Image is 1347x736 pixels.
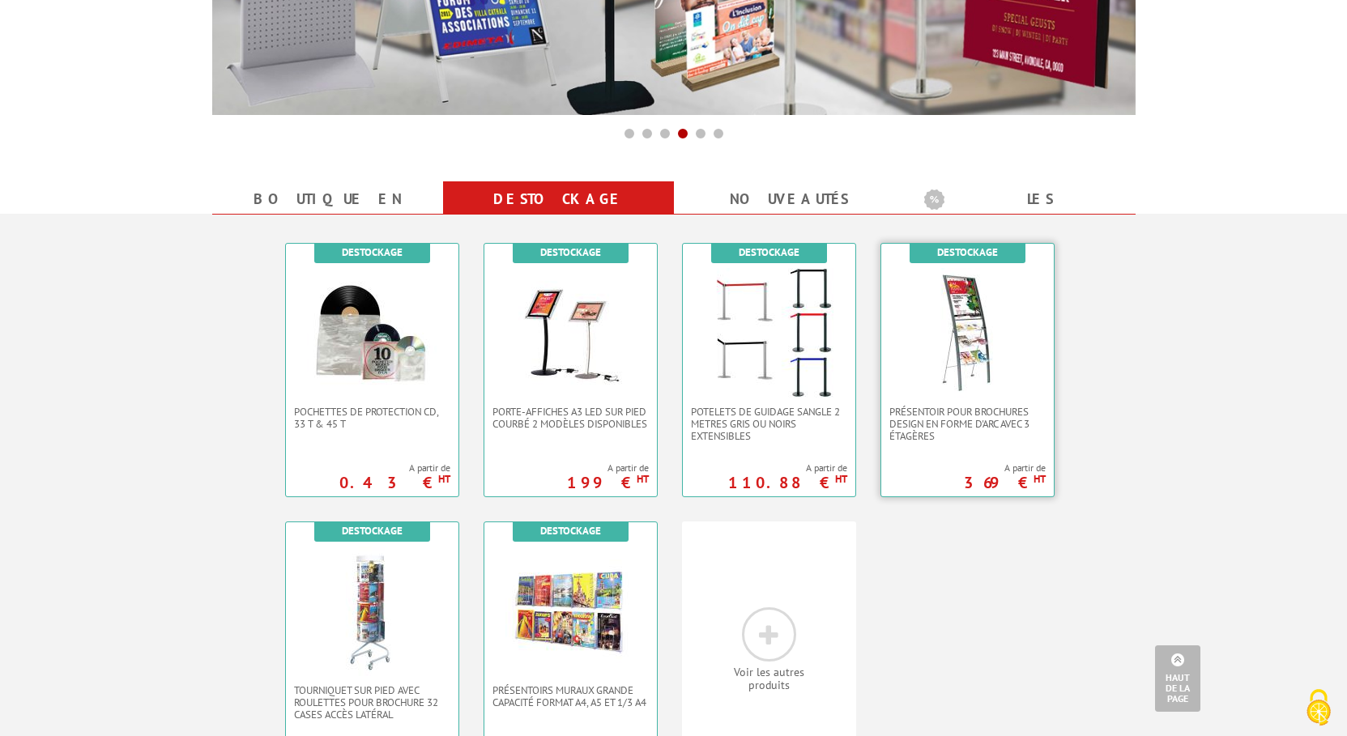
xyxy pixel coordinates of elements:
span: POTELETS DE GUIDAGE SANGLE 2 METRES GRIS OU NOIRS EXTENSIBLEs [691,406,847,442]
span: A partir de [339,462,450,474]
button: Cookies (fenêtre modale) [1290,681,1347,736]
p: 0.43 € [331,478,450,487]
span: A partir de [964,462,1046,474]
a: Pochettes de protection CD, 33 T & 45 T [286,406,458,430]
span: Présentoir pour brochures design en forme d'arc avec 3 étagères [889,406,1046,442]
sup: HT [1034,472,1046,486]
a: Haut de la page [1155,645,1200,712]
sup: HT [835,472,847,486]
sup: HT [637,472,649,486]
a: PRÉSENTOIRS MURAUX GRANDE CAPACITÉ FORMAT A4, A5 ET 1/3 A4 [484,684,657,708]
a: Tourniquet sur pied avec roulettes pour brochure 32 cases accès latéral [286,684,458,721]
img: POTELETS DE GUIDAGE SANGLE 2 METRES GRIS OU NOIRS EXTENSIBLEs [704,268,833,398]
sup: HT [438,472,450,486]
a: Destockage [462,185,654,214]
a: POTELETS DE GUIDAGE SANGLE 2 METRES GRIS OU NOIRS EXTENSIBLEs [683,406,855,442]
a: Boutique en ligne [232,185,424,243]
p: 110.88 € [720,478,847,487]
img: Cookies (fenêtre modale) [1298,687,1339,728]
img: Porte-affiches A3 LED sur pied courbé 2 modèles disponibles [505,268,635,398]
a: Présentoir pour brochures design en forme d'arc avec 3 étagères [881,406,1054,442]
span: Voir les autres produits [682,666,856,693]
span: Tourniquet sur pied avec roulettes pour brochure 32 cases accès latéral [294,684,450,721]
b: Destockage [540,524,601,538]
img: Pochettes de protection CD, 33 T & 45 T [307,268,437,398]
b: Les promotions [924,185,1127,217]
a: nouveautés [693,185,885,214]
p: 199 € [559,478,649,487]
b: Destockage [342,245,403,259]
span: Pochettes de protection CD, 33 T & 45 T [294,406,450,430]
img: Présentoir pour brochures design en forme d'arc avec 3 étagères [902,268,1032,398]
span: A partir de [728,462,847,474]
a: Porte-affiches A3 LED sur pied courbé 2 modèles disponibles [484,406,657,430]
a: Les promotions [924,185,1116,243]
span: A partir de [567,462,649,474]
img: PRÉSENTOIRS MURAUX GRANDE CAPACITÉ FORMAT A4, A5 ET 1/3 A4 [505,547,635,676]
span: PRÉSENTOIRS MURAUX GRANDE CAPACITÉ FORMAT A4, A5 ET 1/3 A4 [492,684,649,708]
b: Destockage [342,524,403,538]
img: Tourniquet sur pied avec roulettes pour brochure 32 cases accès latéral [307,547,437,676]
p: 369 € [956,478,1046,487]
span: Porte-affiches A3 LED sur pied courbé 2 modèles disponibles [492,406,649,430]
b: Destockage [937,245,998,259]
b: Destockage [540,245,601,259]
b: Destockage [739,245,799,259]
